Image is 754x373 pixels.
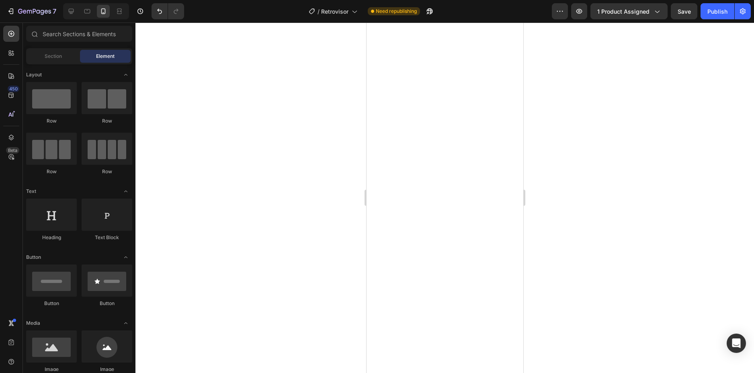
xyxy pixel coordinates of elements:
[376,8,417,15] span: Need republishing
[678,8,691,15] span: Save
[727,334,746,353] div: Open Intercom Messenger
[26,26,132,42] input: Search Sections & Elements
[8,86,19,92] div: 450
[26,188,36,195] span: Text
[152,3,184,19] div: Undo/Redo
[671,3,697,19] button: Save
[26,234,77,241] div: Heading
[26,71,42,78] span: Layout
[82,366,132,373] div: Image
[26,300,77,307] div: Button
[367,23,523,373] iframe: Design area
[82,300,132,307] div: Button
[96,53,115,60] span: Element
[82,168,132,175] div: Row
[597,7,650,16] span: 1 product assigned
[26,366,77,373] div: Image
[119,185,132,198] span: Toggle open
[701,3,734,19] button: Publish
[26,254,41,261] span: Button
[119,317,132,330] span: Toggle open
[6,147,19,154] div: Beta
[119,68,132,81] span: Toggle open
[53,6,56,16] p: 7
[26,320,40,327] span: Media
[318,7,320,16] span: /
[26,168,77,175] div: Row
[321,7,348,16] span: Retrovisor
[707,7,727,16] div: Publish
[45,53,62,60] span: Section
[590,3,668,19] button: 1 product assigned
[82,234,132,241] div: Text Block
[26,117,77,125] div: Row
[119,251,132,264] span: Toggle open
[82,117,132,125] div: Row
[3,3,60,19] button: 7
